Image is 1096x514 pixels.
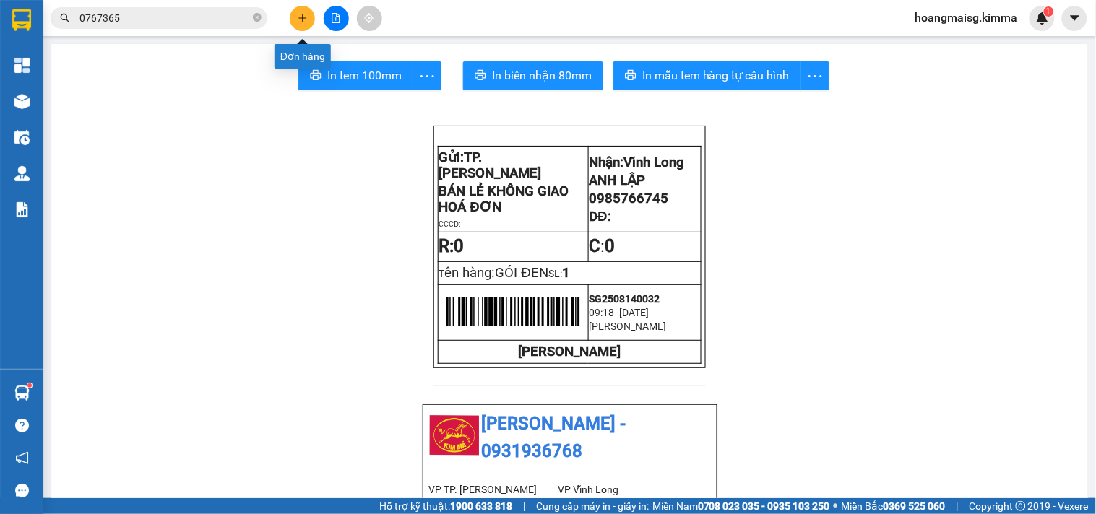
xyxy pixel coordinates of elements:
[625,69,637,83] span: printer
[253,12,262,25] span: close-circle
[590,154,685,170] span: Nhận:
[884,500,946,512] strong: 0369 525 060
[79,10,250,26] input: Tìm tên, số ĐT hoặc mã đơn
[842,498,946,514] span: Miền Bắc
[324,6,349,31] button: file-add
[413,67,441,85] span: more
[904,9,1030,27] span: hoangmaisg.kimma
[590,191,669,206] span: 0985766745
[492,66,592,84] span: In biên nhận 80mm
[331,13,341,23] span: file-add
[463,61,603,90] button: printerIn biên nhận 80mm
[100,96,177,139] b: 107/1 , Đường 2/9 P1, TP Vĩnh Long
[562,265,570,281] span: 1
[439,149,542,181] span: Gửi:
[548,268,562,279] span: SL:
[496,265,548,281] span: GÓI ĐEN
[327,66,402,84] span: In tem 100mm
[1069,12,1082,25] span: caret-down
[14,385,30,401] img: warehouse-icon
[14,130,30,145] img: warehouse-icon
[7,7,58,58] img: logo.jpg
[620,307,650,318] span: [DATE]
[454,236,465,256] span: 0
[27,383,32,388] sup: 1
[100,78,192,94] li: VP Vĩnh Long
[957,498,959,514] span: |
[698,500,830,512] strong: 0708 023 035 - 0935 103 250
[429,482,558,497] li: VP TP. [PERSON_NAME]
[590,293,660,305] span: SG2508140032
[14,94,30,109] img: warehouse-icon
[590,307,620,318] span: 09:18 -
[15,419,29,432] span: question-circle
[15,484,29,497] span: message
[801,61,829,90] button: more
[590,209,611,225] span: DĐ:
[439,183,569,215] span: BÁN LẺ KHÔNG GIAO HOÁ ĐƠN
[7,78,100,110] li: VP TP. [PERSON_NAME]
[298,13,308,23] span: plus
[605,236,616,256] span: 0
[439,219,462,229] span: CCCD:
[14,58,30,73] img: dashboard-icon
[590,236,616,256] span: :
[475,69,486,83] span: printer
[450,500,512,512] strong: 1900 633 818
[357,6,382,31] button: aim
[439,149,542,181] span: TP. [PERSON_NAME]
[642,66,790,84] span: In mẫu tem hàng tự cấu hình
[429,411,480,461] img: logo.jpg
[1046,6,1051,17] span: 1
[613,61,801,90] button: printerIn mẫu tem hàng tự cấu hình
[523,498,525,514] span: |
[14,166,30,181] img: warehouse-icon
[590,173,646,188] span: ANH LẬP
[60,13,70,23] span: search
[834,503,838,509] span: ⚪️
[652,498,830,514] span: Miền Nam
[100,97,110,107] span: environment
[558,482,687,497] li: VP Vĩnh Long
[536,498,649,514] span: Cung cấp máy in - giấy in:
[14,202,30,217] img: solution-icon
[1044,6,1054,17] sup: 1
[413,61,441,90] button: more
[519,344,621,360] strong: [PERSON_NAME]
[439,236,465,256] strong: R:
[253,13,262,22] span: close-circle
[590,321,667,332] span: [PERSON_NAME]
[624,154,685,170] span: Vĩnh Long
[290,6,315,31] button: plus
[379,498,512,514] span: Hỗ trợ kỹ thuật:
[445,265,548,281] span: ên hàng:
[15,451,29,465] span: notification
[298,61,413,90] button: printerIn tem 100mm
[801,67,829,85] span: more
[1016,501,1026,511] span: copyright
[364,13,374,23] span: aim
[1036,12,1049,25] img: icon-new-feature
[7,7,210,61] li: [PERSON_NAME] - 0931936768
[1062,6,1087,31] button: caret-down
[310,69,322,83] span: printer
[12,9,31,31] img: logo-vxr
[590,236,601,256] strong: C
[439,268,548,279] span: T
[429,411,711,465] li: [PERSON_NAME] - 0931936768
